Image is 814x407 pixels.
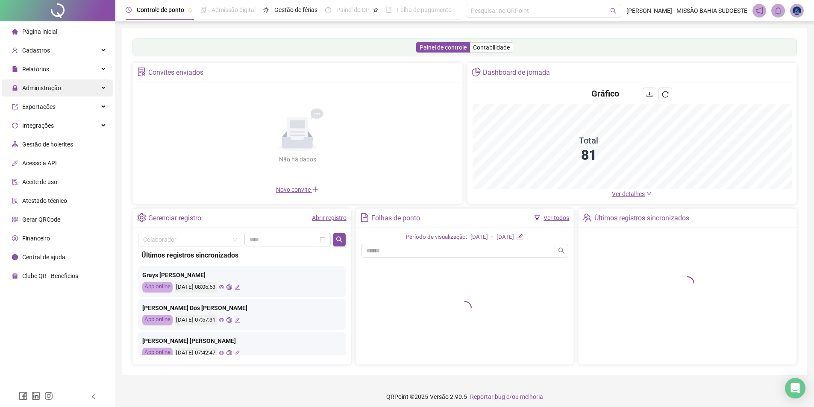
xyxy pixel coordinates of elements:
span: api [12,160,18,166]
span: instagram [44,392,53,400]
div: [DATE] 07:57:31 [175,315,217,325]
span: linkedin [32,392,40,400]
img: 34820 [790,4,803,17]
span: eye [219,350,224,356]
span: dollar [12,235,18,241]
span: loading [457,300,472,315]
span: Integrações [22,122,54,129]
span: Controle de ponto [137,6,184,13]
span: audit [12,179,18,185]
div: [DATE] [470,233,488,242]
div: App online [142,348,173,358]
a: Ver detalhes down [612,190,652,197]
span: search [336,236,343,243]
span: home [12,29,18,35]
div: Não há dados [258,155,337,164]
span: Reportar bug e/ou melhoria [470,393,543,400]
span: global [226,350,232,356]
span: Financeiro [22,235,50,242]
span: search [610,8,617,14]
span: eye [219,317,224,323]
span: file-text [360,213,369,222]
span: pie-chart [472,67,481,76]
span: Folha de pagamento [397,6,452,13]
span: Contabilidade [473,44,510,51]
span: Painel de controle [420,44,467,51]
div: [DATE] 07:42:47 [175,348,217,358]
div: Folhas de ponto [371,211,420,225]
span: sun [263,7,269,13]
span: global [226,317,232,323]
div: [DATE] [497,233,514,242]
span: reload [662,91,669,98]
span: Exportações [22,103,56,110]
span: loading [680,275,695,290]
span: Administração [22,85,61,91]
span: Versão [430,393,449,400]
span: info-circle [12,254,18,260]
a: Abrir registro [312,214,347,221]
h4: Gráfico [591,88,619,100]
span: book [386,7,392,13]
span: gift [12,273,18,279]
span: filter [534,215,540,221]
span: sync [12,123,18,129]
span: Gestão de holerites [22,141,73,148]
span: solution [137,67,146,76]
span: left [91,394,97,400]
span: solution [12,198,18,204]
span: Gerar QRCode [22,216,60,223]
span: Página inicial [22,28,57,35]
span: edit [235,350,240,356]
span: pushpin [188,8,193,13]
span: lock [12,85,18,91]
span: team [583,213,592,222]
div: [DATE] 08:05:53 [175,282,217,293]
div: Grays [PERSON_NAME] [142,270,341,280]
a: Ver todos [544,214,569,221]
span: pushpin [373,8,378,13]
span: edit [235,284,240,290]
div: Últimos registros sincronizados [594,211,689,225]
span: file-done [200,7,206,13]
span: search [558,247,565,254]
span: Gestão de férias [274,6,317,13]
span: notification [755,7,763,15]
span: Acesso à API [22,160,57,167]
div: - [491,233,493,242]
span: global [226,284,232,290]
span: download [646,91,653,98]
span: qrcode [12,217,18,223]
div: Período de visualização: [406,233,467,242]
span: export [12,104,18,110]
span: eye [219,284,224,290]
span: Aceite de uso [22,179,57,185]
span: Clube QR - Beneficios [22,272,78,279]
span: [PERSON_NAME] - MISSÃO BAHIA SUDOESTE [626,6,747,15]
div: Últimos registros sincronizados [141,250,342,261]
div: Dashboard de jornada [483,65,550,80]
span: edit [235,317,240,323]
div: App online [142,315,173,325]
span: Painel do DP [336,6,370,13]
div: App online [142,282,173,293]
span: Novo convite [276,186,319,193]
span: bell [774,7,782,15]
div: Gerenciar registro [148,211,201,225]
span: dashboard [325,7,331,13]
span: Central de ajuda [22,254,65,261]
span: Cadastros [22,47,50,54]
span: file [12,66,18,72]
span: apartment [12,141,18,147]
span: clock-circle [126,7,132,13]
span: down [646,190,652,196]
div: [PERSON_NAME] [PERSON_NAME] [142,336,341,346]
span: Admissão digital [212,6,256,13]
div: Convites enviados [148,65,203,80]
span: edit [517,234,523,239]
span: user-add [12,47,18,53]
span: setting [137,213,146,222]
div: [PERSON_NAME] Dos [PERSON_NAME] [142,303,341,313]
span: plus [312,186,319,193]
span: Atestado técnico [22,197,67,204]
